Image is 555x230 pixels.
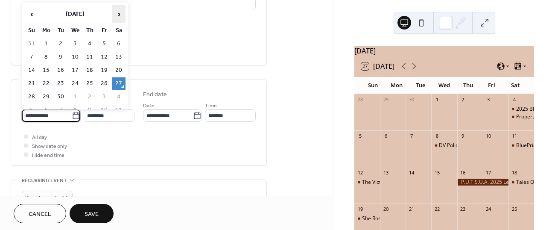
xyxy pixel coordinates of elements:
th: Tu [54,24,67,37]
td: 2 [83,91,96,103]
td: 9 [54,51,67,63]
div: 10 [485,133,492,139]
td: 20 [112,64,126,77]
span: Recurring event [22,176,67,185]
td: 6 [39,104,53,116]
td: 22 [39,77,53,90]
div: 1 [434,97,440,103]
th: Sa [112,24,126,37]
div: 11 [511,133,517,139]
div: 22 [434,206,440,212]
td: 1 [39,38,53,50]
div: 12 [357,169,363,176]
div: Wed [432,77,456,94]
div: Mon [385,77,409,94]
td: 30 [54,91,67,103]
th: Mo [39,24,53,37]
div: DV Policy Retreat CSS Crime Survivors [439,142,529,149]
div: 30 [408,97,415,103]
div: 7 [408,133,415,139]
td: 9 [83,104,96,116]
div: 25 [511,206,517,212]
td: 24 [68,77,82,90]
span: Save [85,210,99,219]
div: 5 [357,133,363,139]
span: All day [32,133,47,142]
td: 19 [97,64,111,77]
td: 29 [39,91,53,103]
td: 3 [68,38,82,50]
span: Show date only [32,142,67,151]
td: 11 [112,104,126,116]
td: 21 [25,77,38,90]
td: 16 [54,64,67,77]
div: Thu [456,77,480,94]
div: Tales Of A Grown Girl Stage Play 4PM [508,179,534,186]
td: 4 [83,38,96,50]
th: [DATE] [39,5,111,24]
th: We [68,24,82,37]
div: 18 [511,169,517,176]
td: 11 [83,51,96,63]
td: 10 [68,51,82,63]
button: Cancel [14,204,66,223]
td: 4 [112,91,126,103]
span: › [112,6,125,23]
div: 16 [460,169,466,176]
div: 29 [383,97,389,103]
div: DV Policy Retreat CSS Crime Survivors [431,142,457,149]
td: 6 [112,38,126,50]
td: 31 [25,38,38,50]
td: 5 [97,38,111,50]
div: 2 [460,97,466,103]
td: 26 [97,77,111,90]
span: ‹ [25,6,38,23]
div: 24 [485,206,492,212]
div: 14 [408,169,415,176]
div: BluePrint Media Linked & Lit Brunch 1PM [508,142,534,149]
td: 13 [112,51,126,63]
td: 7 [54,104,67,116]
div: 23 [460,206,466,212]
div: P.U.T.S.U.A. 2025 Leadership Conference [457,179,508,186]
div: 13 [383,169,389,176]
td: 23 [54,77,67,90]
td: 5 [25,104,38,116]
div: Property After Death - Cook County Clerk's Office [508,113,534,121]
div: 21 [408,206,415,212]
td: 28 [25,91,38,103]
div: Tue [409,77,432,94]
span: Cancel [29,210,51,219]
td: 27 [112,77,126,90]
td: 2 [54,38,67,50]
div: 17 [485,169,492,176]
div: 28 [357,97,363,103]
td: 18 [83,64,96,77]
td: 14 [25,64,38,77]
th: Su [25,24,38,37]
td: 25 [83,77,96,90]
span: Hide end time [32,151,64,160]
div: Sat [503,77,527,94]
th: Fr [97,24,111,37]
div: 2025 BIBO Awards 6PM [508,106,534,113]
td: 12 [97,51,111,63]
div: The Victory Walk 4th Annual DV Runway Fashion Show [354,179,380,186]
span: Date [143,101,155,110]
td: 3 [97,91,111,103]
td: 8 [39,51,53,63]
div: 6 [383,133,389,139]
button: 27[DATE] [358,60,397,72]
div: 3 [485,97,492,103]
span: Do not repeat [25,193,57,203]
div: She Rose Fashion Show 1PM [362,215,429,222]
button: Save [70,204,114,223]
td: 17 [68,64,82,77]
div: 15 [434,169,440,176]
div: End date [143,90,167,99]
td: 10 [97,104,111,116]
span: Time [205,101,217,110]
div: 8 [434,133,440,139]
div: She Rose Fashion Show 1PM [354,215,380,222]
